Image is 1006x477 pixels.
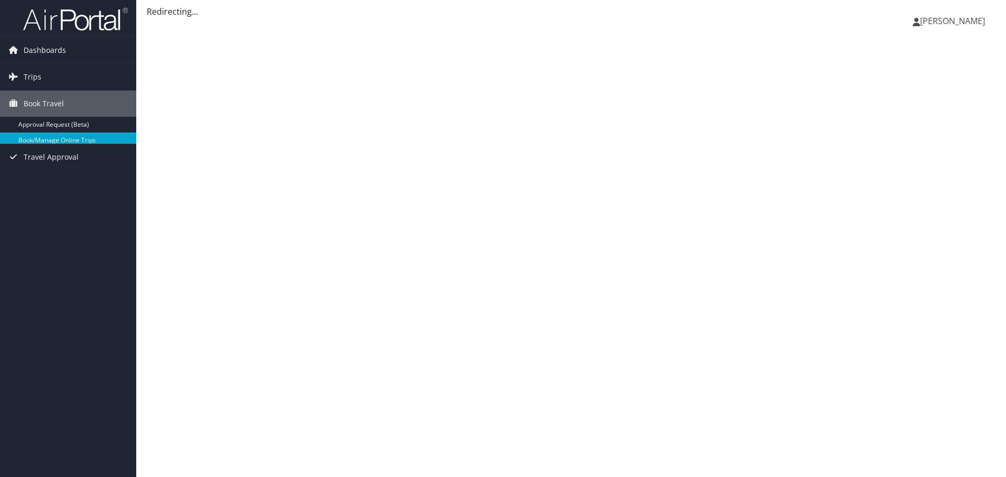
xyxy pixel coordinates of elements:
[24,91,64,117] span: Book Travel
[24,144,79,170] span: Travel Approval
[920,15,985,27] span: [PERSON_NAME]
[913,5,996,37] a: [PERSON_NAME]
[147,5,996,18] div: Redirecting...
[23,7,128,31] img: airportal-logo.png
[24,64,41,90] span: Trips
[24,37,66,63] span: Dashboards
